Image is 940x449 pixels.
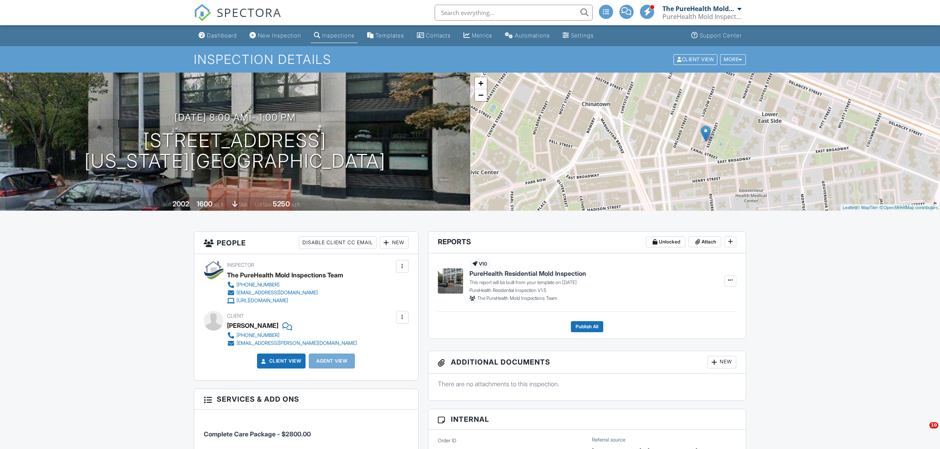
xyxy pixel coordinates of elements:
a: [PHONE_NUMBER] [227,331,357,339]
span: 10 [929,422,938,428]
div: Contacts [426,32,451,39]
div: Dashboard [207,32,237,39]
label: Order ID [438,437,456,444]
div: PureHealth Mold Inspections [662,13,741,21]
a: Inspections [311,28,358,43]
div: New [707,356,736,369]
p: There are no attachments to this inspection. [438,380,737,388]
span: slab [239,202,248,208]
a: [EMAIL_ADDRESS][DOMAIN_NAME] [227,289,337,297]
li: Service: Complete Care Package [204,415,409,445]
a: Metrics [460,28,495,43]
label: Referral source [592,436,625,443]
a: Client View [260,357,302,365]
div: [PHONE_NUMBER] [236,332,280,339]
div: Templates [375,32,404,39]
span: sq.ft. [291,202,301,208]
span: Complete Care Package - $2800.00 [204,430,311,438]
a: © MapTiler [857,205,878,210]
img: The Best Home Inspection Software - Spectora [194,4,211,21]
a: [PHONE_NUMBER] [227,281,337,289]
span: Inspector [227,262,254,268]
span: SPECTORA [217,4,281,21]
input: Search everything... [435,5,593,21]
div: [EMAIL_ADDRESS][DOMAIN_NAME] [236,290,318,296]
a: Zoom out [475,89,487,101]
a: Zoom in [475,77,487,89]
span: Client [227,313,244,319]
div: Inspections [322,32,355,39]
div: The PureHealth Mold Inspections Team [662,5,735,13]
div: Support Center [700,32,742,39]
div: 1600 [197,200,212,208]
span: Built [163,202,171,208]
a: New Inspection [246,28,304,43]
h3: Internal [428,409,746,430]
div: Settings [571,32,594,39]
h3: Services & Add ons [194,389,418,410]
div: | [841,204,940,211]
div: Metrics [472,32,492,39]
div: Disable Client CC Email [299,236,377,249]
div: New Inspection [258,32,301,39]
a: [URL][DOMAIN_NAME] [227,297,337,305]
h3: [DATE] 8:00 am - 1:00 pm [174,112,296,123]
div: [PHONE_NUMBER] [236,282,280,288]
div: New [380,236,409,249]
div: [PERSON_NAME] [227,320,278,331]
div: 2002 [173,200,189,208]
div: Automations [515,32,550,39]
div: More [720,54,746,65]
a: SPECTORA [194,11,281,27]
h3: Additional Documents [428,351,746,374]
h1: Inspection Details [194,52,747,66]
div: [URL][DOMAIN_NAME] [236,297,288,304]
a: Templates [364,28,407,43]
div: Client View [674,54,717,65]
a: Dashboard [195,28,240,43]
a: [EMAIL_ADDRESS][PERSON_NAME][DOMAIN_NAME] [227,339,357,347]
div: The PureHealth Mold Inspections Team [227,269,343,281]
a: Support Center [688,28,745,43]
span: Lot Size [255,202,272,208]
div: 5250 [273,200,290,208]
iframe: Intercom live chat [913,422,932,441]
a: Contacts [414,28,454,43]
a: Client View [673,56,719,62]
a: Leaflet [842,205,856,210]
a: Automations (Basic) [502,28,553,43]
a: Settings [559,28,597,43]
span: sq. ft. [214,202,225,208]
div: [EMAIL_ADDRESS][PERSON_NAME][DOMAIN_NAME] [236,340,357,346]
a: © OpenStreetMap contributors [879,205,938,210]
h1: [STREET_ADDRESS] [US_STATE][GEOGRAPHIC_DATA] [84,130,386,172]
h3: People [194,232,418,254]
